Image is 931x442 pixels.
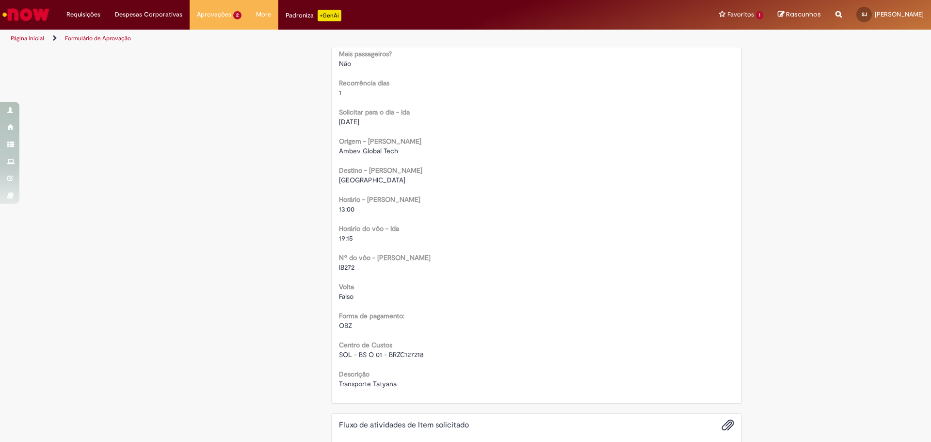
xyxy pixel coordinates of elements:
[339,379,397,388] span: Transporte Tatyana
[722,419,734,431] button: Adicionar anexos
[862,11,867,17] span: SJ
[66,10,100,19] span: Requisições
[11,34,44,42] a: Página inicial
[339,108,410,116] b: Solicitar para o dia - Ida
[339,234,353,243] span: 19:15
[233,11,241,19] span: 2
[115,10,182,19] span: Despesas Corporativas
[339,88,341,97] span: 1
[339,282,354,291] b: Volta
[339,59,351,68] span: Não
[339,421,469,430] h2: Fluxo de atividades de Item solicitado Histórico de tíquete
[339,253,431,262] b: Nº do vôo - [PERSON_NAME]
[339,166,422,175] b: Destino - [PERSON_NAME]
[339,176,405,184] span: [GEOGRAPHIC_DATA]
[339,224,399,233] b: Horário do vôo - Ida
[339,292,353,301] span: Falso
[286,10,341,21] div: Padroniza
[339,350,424,359] span: SOL - BS O 01 - BRZC127218
[786,10,821,19] span: Rascunhos
[318,10,341,21] p: +GenAi
[339,137,421,146] b: Origem - [PERSON_NAME]
[875,10,924,18] span: [PERSON_NAME]
[339,341,392,349] b: Centro de Custos
[339,311,404,320] b: Forma de pagamento:
[339,370,369,378] b: Descrição
[339,321,352,330] span: OBZ
[339,263,354,272] span: IB272
[339,205,354,213] span: 13:00
[339,49,392,58] b: Mais passageiros?
[778,10,821,19] a: Rascunhos
[756,11,763,19] span: 1
[65,34,131,42] a: Formulário de Aprovação
[339,79,389,87] b: Recorrência dias
[339,147,398,155] span: Ambev Global Tech
[197,10,231,19] span: Aprovações
[339,195,420,204] b: Horário - [PERSON_NAME]
[7,30,613,48] ul: Trilhas de página
[339,117,359,126] span: [DATE]
[256,10,271,19] span: More
[727,10,754,19] span: Favoritos
[1,5,51,24] img: ServiceNow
